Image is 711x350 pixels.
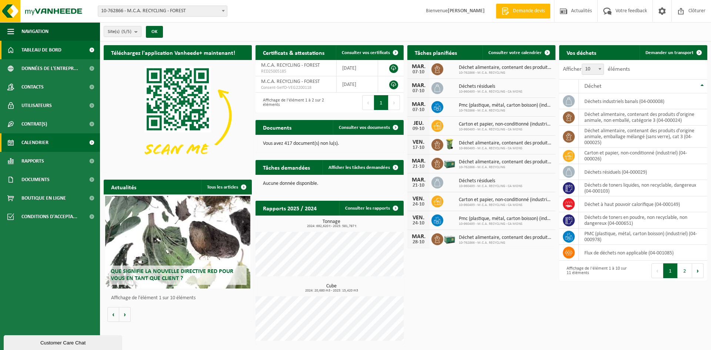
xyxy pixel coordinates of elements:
[459,65,552,71] span: Déchet alimentaire, contenant des produits d'origine animale, emballage mélangé ...
[579,196,707,212] td: déchet à haut pouvoir calorifique (04-000149)
[104,45,243,60] h2: Téléchargez l'application Vanheede+ maintenant!
[579,212,707,229] td: déchets de toners en poudre, non recyclable, non dangereux (04-000651)
[108,26,131,37] span: Site(s)
[107,307,119,322] button: Vorige
[337,60,378,76] td: [DATE]
[21,41,61,59] span: Tableau de bord
[256,201,324,215] h2: Rapports 2025 / 2024
[563,66,630,72] label: Afficher éléments
[119,307,131,322] button: Volgende
[459,103,552,109] span: Pmc (plastique, métal, carton boisson) (industriel)
[342,50,390,55] span: Consulter vos certificats
[411,240,426,245] div: 28-10
[411,164,426,169] div: 21-10
[104,180,144,194] h2: Actualités
[121,29,131,34] count: (5/5)
[411,177,426,183] div: MAR.
[337,76,378,93] td: [DATE]
[563,263,630,279] div: Affichage de l'élément 1 à 10 sur 11 éléments
[459,241,552,245] span: 10-762866 - M.C.A. RECYCLING
[21,78,44,96] span: Contacts
[645,50,694,55] span: Demander un transport
[496,4,550,19] a: Demande devis
[111,269,233,281] span: Que signifie la nouvelle directive RED pour vous en tant que client ?
[411,107,426,113] div: 07-10
[21,207,77,226] span: Conditions d'accepta...
[678,263,692,278] button: 2
[459,159,552,165] span: Déchet alimentaire, contenant des produits d'origine animale, emballage mélangé ...
[459,127,552,132] span: 10-960493 - M.C.A. RECYCLING - CA MONS
[256,120,299,134] h2: Documents
[411,126,426,131] div: 09-10
[459,178,523,184] span: Déchets résiduels
[21,152,44,170] span: Rapports
[459,140,552,146] span: Déchet alimentaire, contenant des produits d'origine animale, non emballé, catég...
[579,126,707,148] td: déchet alimentaire, contenant des produits d'origine animale, emballage mélangé (sans verre), cat...
[411,234,426,240] div: MAR.
[333,120,403,135] a: Consulter vos documents
[459,109,552,113] span: 10-762866 - M.C.A. RECYCLING
[263,141,396,146] p: Vous avez 417 document(s) non lu(s).
[104,26,141,37] button: Site(s)(5/5)
[201,180,251,194] a: Tous les articles
[261,63,320,68] span: M.C.A. RECYCLING - FOREST
[256,160,317,174] h2: Tâches demandées
[411,89,426,94] div: 07-10
[459,184,523,189] span: 10-960493 - M.C.A. RECYCLING - CA MONS
[411,139,426,145] div: VEN.
[263,181,396,186] p: Aucune donnée disponible.
[559,45,604,60] h2: Vos déchets
[579,148,707,164] td: carton et papier, non-conditionné (industriel) (04-000026)
[259,94,326,111] div: Affichage de l'élément 1 à 2 sur 2 éléments
[411,196,426,202] div: VEN.
[339,125,390,130] span: Consulter vos documents
[411,202,426,207] div: 24-10
[459,222,552,226] span: 10-960493 - M.C.A. RECYCLING - CA MONS
[411,221,426,226] div: 24-10
[443,232,456,245] img: PB-LB-0680-HPE-GN-01
[21,189,66,207] span: Boutique en ligne
[483,45,555,60] a: Consulter votre calendrier
[21,133,49,152] span: Calendrier
[411,64,426,70] div: MAR.
[146,26,163,38] button: OK
[111,296,248,301] p: Affichage de l'élément 1 sur 10 éléments
[21,96,52,115] span: Utilisateurs
[459,71,552,75] span: 10-762866 - M.C.A. RECYCLING
[411,120,426,126] div: JEU.
[21,170,50,189] span: Documents
[448,8,485,14] strong: [PERSON_NAME]
[459,216,552,222] span: Pmc (plastique, métal, carton boisson) (industriel)
[98,6,227,16] span: 10-762866 - M.C.A. RECYCLING - FOREST
[261,85,331,91] span: Consent-SelfD-VEG2200118
[411,83,426,89] div: MAR.
[579,109,707,126] td: déchet alimentaire, contenant des produits d'origine animale, non emballé, catégorie 3 (04-000024)
[411,183,426,188] div: 21-10
[579,164,707,180] td: déchets résiduels (04-000029)
[21,59,78,78] span: Données de l'entrepr...
[4,334,124,350] iframe: chat widget
[459,121,552,127] span: Carton et papier, non-conditionné (industriel)
[259,289,404,293] span: 2024: 20,680 m3 - 2025: 15,420 m3
[261,69,331,74] span: RED25005185
[663,263,678,278] button: 1
[511,7,547,15] span: Demande devis
[459,203,552,207] span: 10-960493 - M.C.A. RECYCLING - CA MONS
[21,22,49,41] span: Navigation
[328,165,390,170] span: Afficher les tâches demandées
[323,160,403,175] a: Afficher les tâches demandées
[336,45,403,60] a: Consulter vos certificats
[259,284,404,293] h3: Cube
[459,90,523,94] span: 10-960493 - M.C.A. RECYCLING - CA MONS
[459,146,552,151] span: 10-960493 - M.C.A. RECYCLING - CA MONS
[443,157,456,169] img: PB-LB-0680-HPE-GN-01
[411,101,426,107] div: MAR.
[459,84,523,90] span: Déchets résiduels
[261,79,320,84] span: M.C.A. RECYCLING - FOREST
[411,158,426,164] div: MAR.
[339,201,403,216] a: Consulter les rapports
[692,263,704,278] button: Next
[579,93,707,109] td: déchets industriels banals (04-000008)
[362,95,374,110] button: Previous
[459,165,552,170] span: 10-762866 - M.C.A. RECYCLING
